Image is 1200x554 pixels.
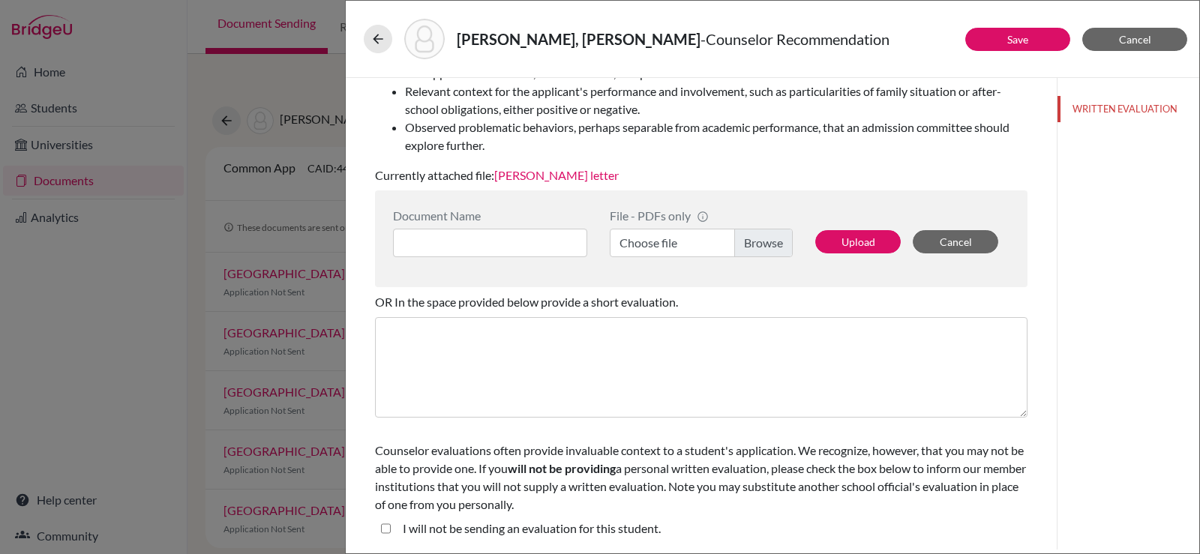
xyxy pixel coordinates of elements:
[815,230,901,253] button: Upload
[1057,96,1199,122] button: WRITTEN EVALUATION
[697,211,709,223] span: info
[700,30,889,48] span: - Counselor Recommendation
[405,118,1027,154] li: Observed problematic behaviors, perhaps separable from academic performance, that an admission co...
[913,230,998,253] button: Cancel
[457,30,700,48] strong: [PERSON_NAME], [PERSON_NAME]
[403,520,661,538] label: I will not be sending an evaluation for this student.
[375,30,1027,154] span: Please provide comments that will help us differentiate this student from others. We especially w...
[393,208,587,223] div: Document Name
[405,82,1027,118] li: Relevant context for the applicant's performance and involvement, such as particularities of fami...
[610,208,793,223] div: File - PDFs only
[610,229,793,257] label: Choose file
[375,22,1027,190] div: Currently attached file:
[508,461,616,475] b: will not be providing
[375,295,678,309] span: OR In the space provided below provide a short evaluation.
[375,443,1026,511] span: Counselor evaluations often provide invaluable context to a student's application. We recognize, ...
[494,168,619,182] a: [PERSON_NAME] letter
